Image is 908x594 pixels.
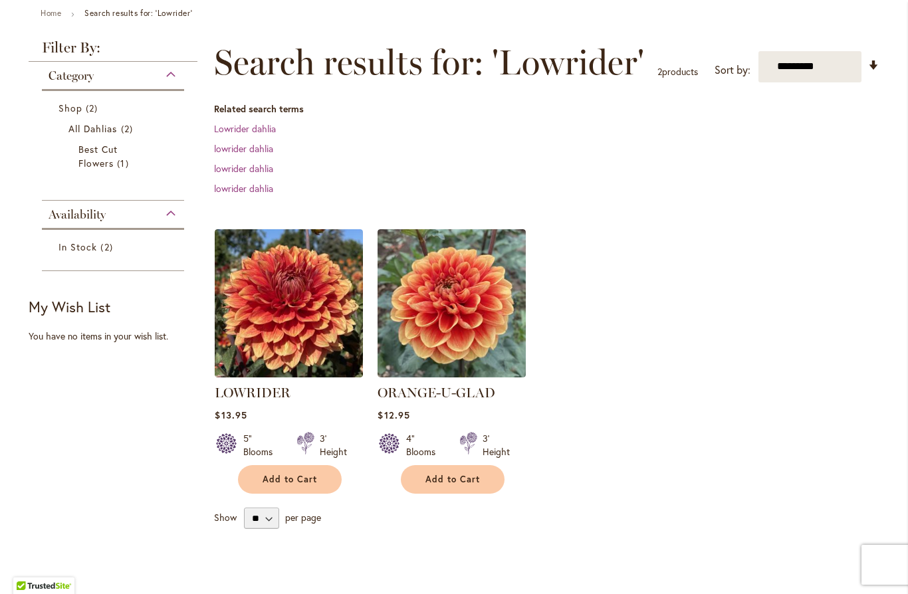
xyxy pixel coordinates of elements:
[378,409,409,421] span: $12.95
[117,156,132,170] span: 1
[68,122,161,136] a: All Dahlias
[58,241,97,253] span: In Stock
[715,58,750,82] label: Sort by:
[320,432,347,458] div: 3' Height
[401,465,505,494] button: Add to Cart
[215,229,363,377] img: Lowrider
[100,240,116,254] span: 2
[10,547,47,584] iframe: Launch Accessibility Center
[68,122,118,135] span: All Dahlias
[214,43,644,82] span: Search results for: 'Lowrider'
[378,229,526,377] img: Orange-U-Glad
[378,367,526,380] a: Orange-U-Glad
[29,330,206,343] div: You have no items in your wish list.
[58,101,171,115] a: Shop
[41,8,61,18] a: Home
[406,432,443,458] div: 4" Blooms
[238,465,342,494] button: Add to Cart
[243,432,281,458] div: 5" Blooms
[483,432,510,458] div: 3' Height
[86,101,101,115] span: 2
[78,142,151,170] a: Best Cut Flowers
[121,122,136,136] span: 2
[657,61,698,82] p: products
[214,511,237,524] span: Show
[214,122,276,135] a: Lowrider dahlia
[58,102,82,114] span: Shop
[84,8,192,18] strong: Search results for: 'Lowrider'
[657,65,662,78] span: 2
[49,68,94,83] span: Category
[78,143,118,169] span: Best Cut Flowers
[263,474,317,485] span: Add to Cart
[29,41,197,62] strong: Filter By:
[425,474,480,485] span: Add to Cart
[215,409,247,421] span: $13.95
[49,207,106,222] span: Availability
[214,182,273,195] a: lowrider dahlia
[214,102,879,116] dt: Related search terms
[29,297,110,316] strong: My Wish List
[285,511,321,524] span: per page
[58,240,171,254] a: In Stock 2
[214,142,273,155] a: lowrider dahlia
[214,162,273,175] a: lowrider dahlia
[215,385,290,401] a: LOWRIDER
[378,385,495,401] a: ORANGE-U-GLAD
[215,367,363,380] a: Lowrider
